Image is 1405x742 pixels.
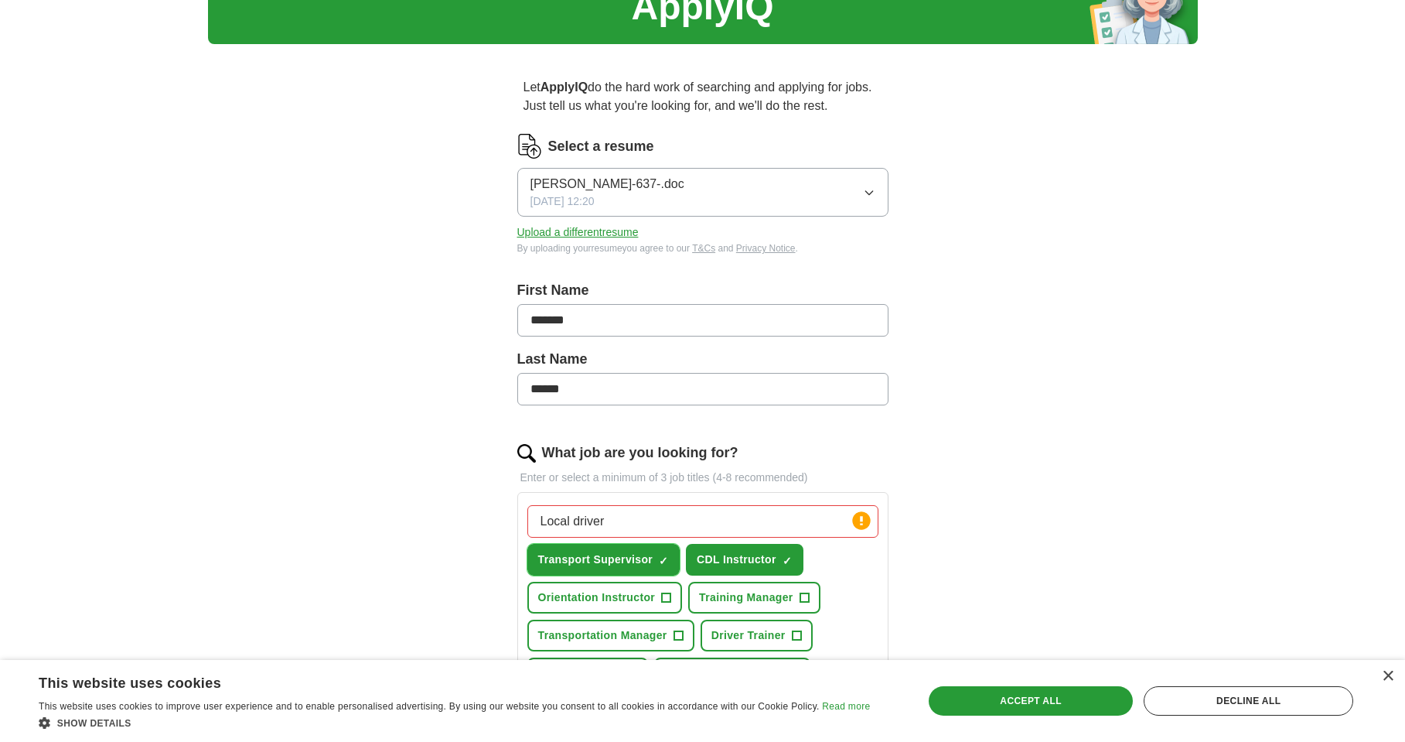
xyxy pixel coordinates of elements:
a: T&Cs [692,243,715,254]
button: Logistics Coordinator [654,658,810,689]
strong: ApplyIQ [541,80,588,94]
button: Transport Supervisor✓ [527,544,680,576]
img: search.png [517,444,536,463]
button: [PERSON_NAME]-637-.doc[DATE] 12:20 [517,168,888,217]
label: First Name [517,280,888,301]
button: Training Manager [688,582,820,614]
span: Transport Supervisor [538,552,653,568]
span: ✓ [659,555,668,567]
span: [PERSON_NAME]-637-.doc [530,175,684,193]
span: Driver Trainer [711,627,786,644]
div: Show details [39,715,870,730]
label: What job are you looking for? [542,443,738,463]
label: Select a resume [548,136,654,157]
div: Decline all [1144,686,1353,716]
p: Enter or select a minimum of 3 job titles (4-8 recommended) [517,470,888,486]
button: Transportation Manager [527,620,694,651]
div: By uploading your resume you agree to our and . [517,241,888,255]
span: Training Manager [699,590,793,606]
div: Accept all [929,686,1134,716]
a: Privacy Notice [736,243,796,254]
button: Upload a differentresume [517,224,639,241]
div: Close [1382,671,1393,682]
span: Orientation Instructor [538,590,656,606]
a: Read more, opens a new window [822,701,870,712]
span: ✓ [783,555,792,567]
button: Fleet Instructor [527,658,649,689]
span: [DATE] 12:20 [530,193,595,210]
input: Type a job title and press enter [527,505,878,538]
span: Show details [57,718,131,729]
button: Driver Trainer [701,620,813,651]
button: Orientation Instructor [527,582,683,614]
div: This website uses cookies [39,669,831,692]
label: Last Name [517,349,888,370]
img: CV Icon [517,134,542,159]
button: CDL Instructor✓ [686,544,803,576]
span: This website uses cookies to improve user experience and to enable personalised advertising. By u... [39,701,820,712]
span: CDL Instructor [697,552,776,568]
p: Let do the hard work of searching and applying for jobs. Just tell us what you're looking for, an... [517,72,888,121]
span: Transportation Manager [538,627,667,644]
